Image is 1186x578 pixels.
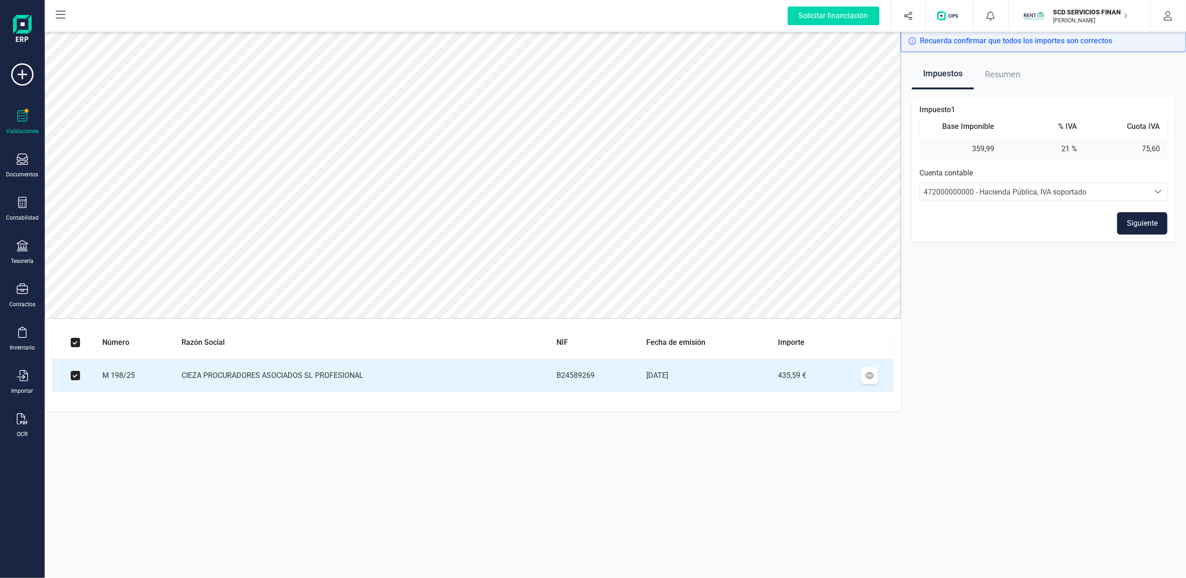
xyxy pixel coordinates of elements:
td: [DATE] [643,359,775,392]
img: Logo de OPS [937,11,962,20]
button: Solicitar financiación [777,1,891,31]
div: Tesorería [11,257,34,265]
th: Base Imponible [919,122,1002,131]
td: 359,99 [919,144,1002,154]
th: NIF [553,326,643,359]
img: SC [1024,6,1044,26]
p: Impuesto 1 [919,104,1167,115]
div: Contactos [9,301,35,308]
button: SCSCD SERVICIOS FINANCIEROS SL[PERSON_NAME] [1020,1,1139,31]
span: 472000000000 - Hacienda Pública, IVA soportado [924,188,1086,196]
div: Solicitar financiación [788,7,879,25]
th: Fecha de emisión [643,326,775,359]
span: Resumen [985,60,1020,89]
td: 435,59 € [775,359,845,392]
button: Logo de OPS [931,1,967,31]
div: Contabilidad [6,214,39,222]
div: Seleccione una cuenta [1149,183,1167,201]
th: Razón Social [178,326,553,359]
p: [PERSON_NAME] [1053,17,1128,24]
div: Inventario [10,344,35,351]
p: Cuenta contable [919,168,1167,179]
td: M 198/25 [99,359,178,392]
th: % IVA [1002,122,1085,131]
th: Número [99,326,178,359]
div: Validaciones [6,128,39,135]
span: Impuestos [923,60,963,87]
div: OCR [17,430,28,438]
p: SCD SERVICIOS FINANCIEROS SL [1053,7,1128,17]
div: Documentos [7,171,39,178]
th: Importe [775,326,845,359]
td: B24589269 [553,359,643,392]
td: 75,60 [1085,144,1167,154]
td: CIEZA PROCURADORES ASOCIADOS SL PROFESIONAL [178,359,553,392]
th: Cuota IVA [1085,122,1167,131]
button: Siguiente [1117,212,1167,235]
div: Importar [12,387,34,395]
td: 21 % [1002,144,1085,154]
span: Recuerda confirmar que todos los importes son correctos [920,35,1112,47]
img: Logo Finanedi [13,15,32,45]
